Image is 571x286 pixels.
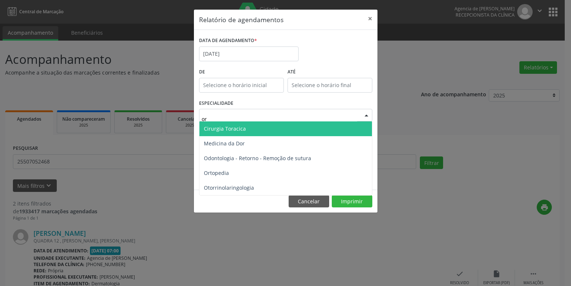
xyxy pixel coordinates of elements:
span: Cirurgia Toracica [204,125,246,132]
h5: Relatório de agendamentos [199,15,283,24]
span: Ortopedia [204,169,229,176]
input: Selecione uma data ou intervalo [199,46,299,61]
span: Odontologia - Retorno - Remoção de sutura [204,155,311,162]
label: ATÉ [288,66,372,78]
input: Seleciona uma especialidade [202,111,357,126]
span: Medicina da Dor [204,140,245,147]
input: Selecione o horário inicial [199,78,284,93]
button: Imprimir [332,195,372,208]
button: Close [363,10,377,28]
input: Selecione o horário final [288,78,372,93]
label: DATA DE AGENDAMENTO [199,35,257,46]
label: De [199,66,284,78]
label: ESPECIALIDADE [199,98,233,109]
button: Cancelar [289,195,329,208]
span: Otorrinolaringologia [204,184,254,191]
